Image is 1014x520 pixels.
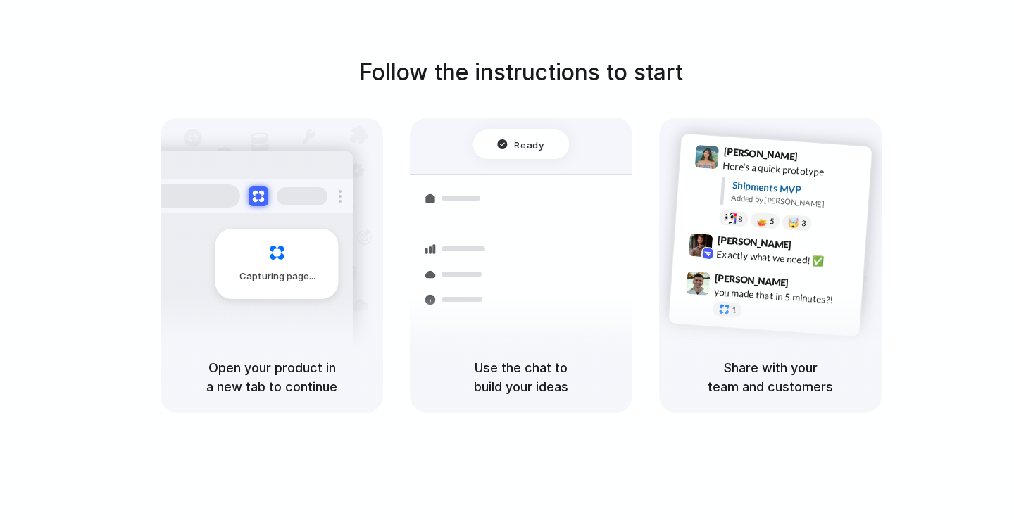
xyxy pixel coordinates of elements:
[715,269,789,290] span: [PERSON_NAME]
[723,144,798,164] span: [PERSON_NAME]
[676,358,865,396] h5: Share with your team and customers
[515,137,544,151] span: Ready
[793,277,822,293] span: 9:47 AM
[722,158,863,182] div: Here's a quick prototype
[732,305,737,313] span: 1
[239,269,318,284] span: Capturing page
[359,56,683,89] h1: Follow the instructions to start
[717,232,791,252] span: [PERSON_NAME]
[713,284,854,308] div: you made that in 5 minutes?!
[801,219,806,227] span: 3
[716,246,857,270] div: Exactly what we need! ✅
[796,239,825,255] span: 9:42 AM
[738,215,743,222] span: 8
[732,177,862,201] div: Shipments MVP
[770,217,775,224] span: 5
[731,191,860,212] div: Added by [PERSON_NAME]
[802,150,831,167] span: 9:41 AM
[788,217,800,228] div: 🤯
[427,358,615,396] h5: Use the chat to build your ideas
[177,358,366,396] h5: Open your product in a new tab to continue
